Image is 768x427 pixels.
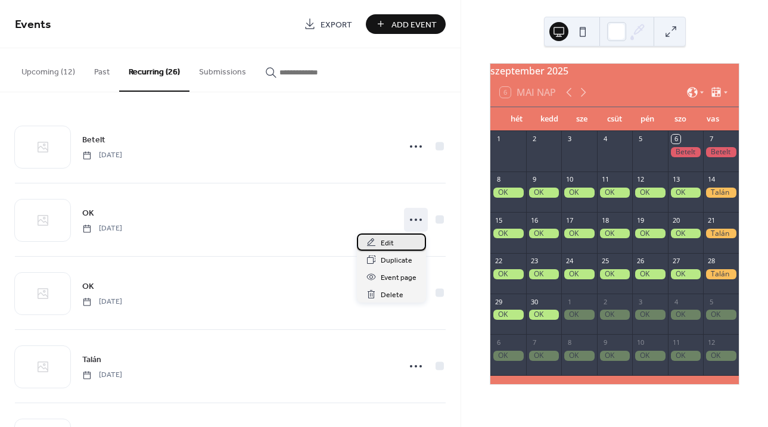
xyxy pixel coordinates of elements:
button: Past [85,48,119,91]
div: OK [490,351,526,361]
div: OK [632,351,668,361]
div: 1 [565,297,574,306]
div: OK [597,188,633,198]
div: OK [703,310,739,320]
div: 11 [601,175,610,184]
div: OK [632,269,668,279]
div: OK [632,229,668,239]
div: 1 [494,135,503,144]
div: 8 [494,175,503,184]
span: [DATE] [82,297,122,307]
a: OK [82,279,94,293]
div: 26 [636,257,645,266]
div: OK [526,310,562,320]
div: Talán [703,229,739,239]
div: OK [597,351,633,361]
div: Betelt [668,147,704,157]
div: 20 [671,216,680,225]
div: 27 [671,257,680,266]
div: 10 [565,175,574,184]
div: pén [631,107,664,131]
div: OK [526,351,562,361]
button: Submissions [189,48,256,91]
div: 22 [494,257,503,266]
div: 5 [636,135,645,144]
div: OK [561,310,597,320]
div: OK [526,269,562,279]
div: 17 [565,216,574,225]
div: 28 [707,257,716,266]
div: 30 [530,297,539,306]
span: Events [15,13,51,36]
span: [DATE] [82,223,122,234]
div: OK [597,229,633,239]
div: vas [697,107,729,131]
div: 25 [601,257,610,266]
div: szo [664,107,697,131]
span: [DATE] [82,370,122,381]
div: 11 [671,338,680,347]
div: 3 [636,297,645,306]
div: OK [668,229,704,239]
span: OK [82,207,94,220]
span: Event page [381,272,416,284]
button: Upcoming (12) [12,48,85,91]
div: OK [597,269,633,279]
div: 15 [494,216,503,225]
div: OK [490,269,526,279]
a: Export [295,14,361,34]
div: OK [632,188,668,198]
div: 18 [601,216,610,225]
span: Export [321,18,352,31]
div: OK [561,269,597,279]
div: OK [490,188,526,198]
div: 9 [601,338,610,347]
span: [DATE] [82,150,122,161]
div: OK [632,310,668,320]
div: Talán [703,269,739,279]
div: OK [668,269,704,279]
div: 7 [707,135,716,144]
div: sze [565,107,598,131]
div: 2 [530,135,539,144]
div: hét [500,107,533,131]
span: OK [82,280,94,293]
div: 5 [707,297,716,306]
span: Talán [82,354,101,366]
div: Talán [703,188,739,198]
div: 9 [530,175,539,184]
div: 3 [565,135,574,144]
div: 4 [601,135,610,144]
span: Add Event [391,18,437,31]
div: 12 [636,175,645,184]
div: 4 [671,297,680,306]
div: OK [668,351,704,361]
span: Delete [381,289,403,301]
div: OK [490,310,526,320]
div: 16 [530,216,539,225]
div: 2 [601,297,610,306]
div: Betelt [703,147,739,157]
button: Add Event [366,14,446,34]
div: 8 [565,338,574,347]
div: 6 [494,338,503,347]
div: 23 [530,257,539,266]
div: OK [526,188,562,198]
div: 29 [494,297,503,306]
div: OK [561,229,597,239]
div: 21 [707,216,716,225]
div: kedd [533,107,565,131]
div: 7 [530,338,539,347]
div: csüt [598,107,631,131]
span: Betelt [82,134,105,147]
div: OK [703,351,739,361]
div: szeptember 2025 [490,64,739,78]
div: 6 [671,135,680,144]
div: OK [561,188,597,198]
div: 12 [707,338,716,347]
div: OK [668,310,704,320]
button: Recurring (26) [119,48,189,92]
div: 24 [565,257,574,266]
div: 14 [707,175,716,184]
